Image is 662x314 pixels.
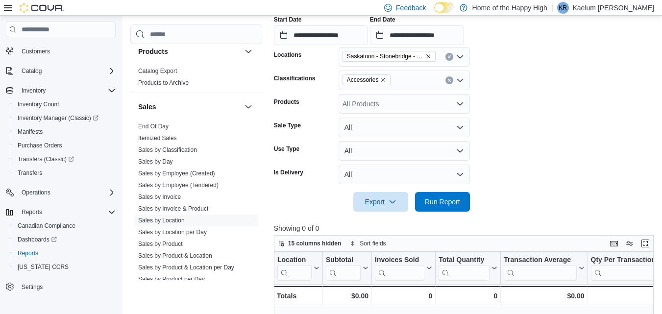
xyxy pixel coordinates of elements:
[138,205,208,212] a: Sales by Invoice & Product
[22,208,42,216] span: Reports
[639,238,651,249] button: Enter fullscreen
[343,51,436,62] span: Saskatoon - Stonebridge - Fire & Flower
[138,276,205,283] a: Sales by Product per Day
[14,126,47,138] a: Manifests
[347,51,423,61] span: Saskatoon - Stonebridge - Fire & Flower
[18,222,75,230] span: Canadian Compliance
[18,45,116,57] span: Customers
[138,182,219,189] a: Sales by Employee (Tendered)
[277,256,319,281] button: Location
[339,118,470,137] button: All
[138,264,234,271] a: Sales by Product & Location per Day
[18,249,38,257] span: Reports
[439,290,497,302] div: 0
[10,111,120,125] a: Inventory Manager (Classic)
[138,181,219,189] span: Sales by Employee (Tendered)
[559,2,567,14] span: KR
[10,246,120,260] button: Reports
[18,100,59,108] span: Inventory Count
[439,256,490,281] div: Total Quantity
[277,290,319,302] div: Totals
[10,219,120,233] button: Canadian Compliance
[138,170,215,177] a: Sales by Employee (Created)
[243,46,254,57] button: Products
[274,98,299,106] label: Products
[18,236,57,243] span: Dashboards
[22,189,50,196] span: Operations
[10,233,120,246] a: Dashboards
[14,126,116,138] span: Manifests
[2,64,120,78] button: Catalog
[14,98,63,110] a: Inventory Count
[439,256,497,281] button: Total Quantity
[18,65,46,77] button: Catalog
[130,65,262,93] div: Products
[504,290,584,302] div: $0.00
[274,145,299,153] label: Use Type
[277,256,312,265] div: Location
[274,238,345,249] button: 15 columns hidden
[415,192,470,212] button: Run Report
[14,261,73,273] a: [US_STATE] CCRS
[138,193,181,200] a: Sales by Invoice
[396,3,426,13] span: Feedback
[138,240,183,248] span: Sales by Product
[18,128,43,136] span: Manifests
[274,121,301,129] label: Sale Type
[14,247,116,259] span: Reports
[18,85,49,97] button: Inventory
[138,205,208,213] span: Sales by Invoice & Product
[456,76,464,84] button: Open list of options
[138,193,181,201] span: Sales by Invoice
[326,256,361,281] div: Subtotal
[274,25,368,45] input: Press the down key to open a popover containing a calendar.
[274,51,302,59] label: Locations
[2,280,120,294] button: Settings
[138,217,185,224] a: Sales by Location
[425,53,431,59] button: Remove Saskatoon - Stonebridge - Fire & Flower from selection in this group
[557,2,569,14] div: Kaelum Rudy
[504,256,584,281] button: Transaction Average
[22,48,50,55] span: Customers
[339,165,470,184] button: All
[456,100,464,108] button: Open list of options
[14,153,78,165] a: Transfers (Classic)
[439,256,490,265] div: Total Quantity
[274,169,303,176] label: Is Delivery
[138,135,177,142] a: Itemized Sales
[18,206,116,218] span: Reports
[138,102,241,112] button: Sales
[14,112,102,124] a: Inventory Manager (Classic)
[14,261,116,273] span: Washington CCRS
[353,192,408,212] button: Export
[138,47,168,56] h3: Products
[346,238,390,249] button: Sort fields
[14,140,66,151] a: Purchase Orders
[18,85,116,97] span: Inventory
[326,256,361,265] div: Subtotal
[22,87,46,95] span: Inventory
[138,79,189,87] span: Products to Archive
[243,101,254,113] button: Sales
[14,220,116,232] span: Canadian Compliance
[2,186,120,199] button: Operations
[10,260,120,274] button: [US_STATE] CCRS
[472,2,547,14] p: Home of the Happy High
[456,53,464,61] button: Open list of options
[10,139,120,152] button: Purchase Orders
[380,77,386,83] button: Remove Accessories from selection in this group
[370,25,464,45] input: Press the down key to open a popover containing a calendar.
[274,223,658,233] p: Showing 0 of 0
[590,256,661,281] div: Qty Per Transaction
[18,187,116,198] span: Operations
[445,76,453,84] button: Clear input
[138,134,177,142] span: Itemized Sales
[22,283,43,291] span: Settings
[18,281,47,293] a: Settings
[624,238,636,249] button: Display options
[375,256,424,281] div: Invoices Sold
[138,67,177,75] span: Catalog Export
